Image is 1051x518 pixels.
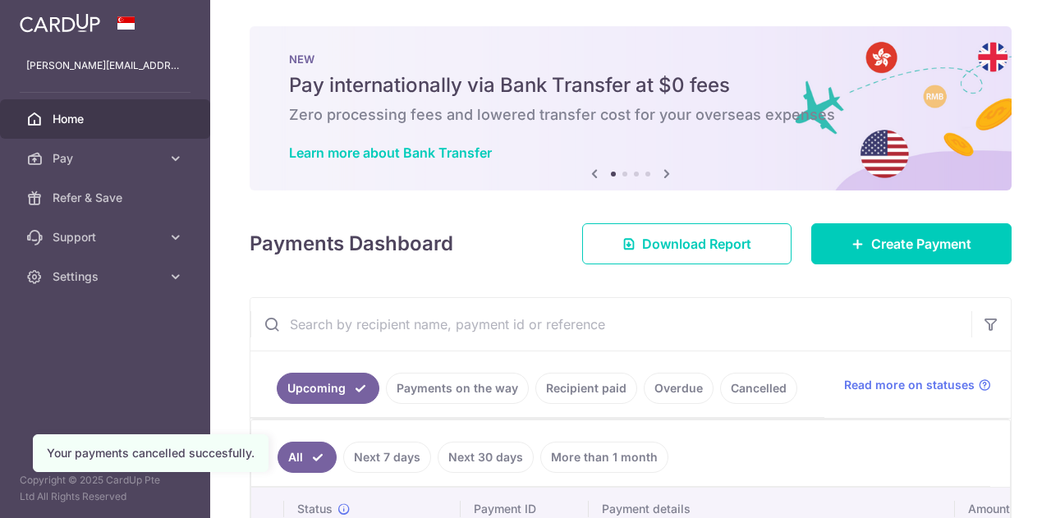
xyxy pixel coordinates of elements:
[250,229,453,259] h4: Payments Dashboard
[386,373,529,404] a: Payments on the way
[844,377,991,393] a: Read more on statuses
[289,144,492,161] a: Learn more about Bank Transfer
[540,442,668,473] a: More than 1 month
[582,223,792,264] a: Download Report
[871,234,971,254] span: Create Payment
[53,268,161,285] span: Settings
[277,373,379,404] a: Upcoming
[289,105,972,125] h6: Zero processing fees and lowered transfer cost for your overseas expenses
[289,53,972,66] p: NEW
[844,377,975,393] span: Read more on statuses
[642,234,751,254] span: Download Report
[438,442,534,473] a: Next 30 days
[720,373,797,404] a: Cancelled
[297,501,333,517] span: Status
[343,442,431,473] a: Next 7 days
[535,373,637,404] a: Recipient paid
[53,190,161,206] span: Refer & Save
[289,72,972,99] h5: Pay internationally via Bank Transfer at $0 fees
[20,13,100,33] img: CardUp
[250,26,1012,190] img: Bank transfer banner
[250,298,971,351] input: Search by recipient name, payment id or reference
[278,442,337,473] a: All
[26,57,184,74] p: [PERSON_NAME][EMAIL_ADDRESS][DOMAIN_NAME]
[47,445,255,461] div: Your payments cancelled succesfully.
[53,150,161,167] span: Pay
[946,469,1035,510] iframe: Opens a widget where you can find more information
[53,229,161,245] span: Support
[644,373,714,404] a: Overdue
[811,223,1012,264] a: Create Payment
[53,111,161,127] span: Home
